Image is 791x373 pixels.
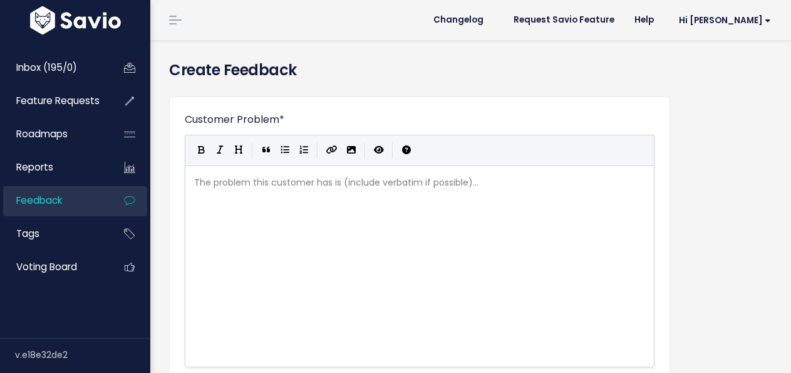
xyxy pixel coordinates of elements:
[504,11,624,29] a: Request Savio Feature
[16,94,100,107] span: Feature Requests
[317,142,318,158] i: |
[3,120,104,149] a: Roadmaps
[294,141,313,160] button: Numbered List
[342,141,361,160] button: Import an image
[364,142,366,158] i: |
[252,142,253,158] i: |
[16,160,53,174] span: Reports
[257,141,276,160] button: Quote
[3,186,104,215] a: Feedback
[16,227,39,240] span: Tags
[3,153,104,182] a: Reports
[664,11,781,30] a: Hi [PERSON_NAME]
[185,112,284,127] label: Customer Problem
[679,16,771,25] span: Hi [PERSON_NAME]
[16,194,62,207] span: Feedback
[192,141,210,160] button: Bold
[392,142,393,158] i: |
[3,53,104,82] a: Inbox (195/0)
[624,11,664,29] a: Help
[276,141,294,160] button: Generic List
[210,141,229,160] button: Italic
[15,339,150,371] div: v.e18e32de2
[3,253,104,281] a: Voting Board
[16,260,77,273] span: Voting Board
[169,59,772,81] h4: Create Feedback
[397,141,416,160] button: Markdown Guide
[27,6,124,34] img: logo-white.9d6f32f41409.svg
[322,141,342,160] button: Create Link
[3,87,104,115] a: Feature Requests
[3,219,104,248] a: Tags
[16,127,68,140] span: Roadmaps
[433,16,483,24] span: Changelog
[229,141,248,160] button: Heading
[370,141,388,160] button: Toggle Preview
[16,61,77,74] span: Inbox (195/0)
